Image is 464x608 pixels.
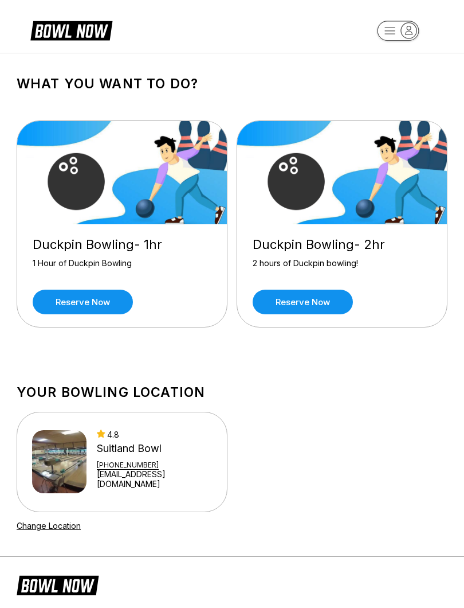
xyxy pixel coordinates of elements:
div: Duckpin Bowling- 2hr [253,237,431,252]
a: Reserve now [33,290,133,314]
div: Suitland Bowl [97,442,212,455]
img: Suitland Bowl [32,430,86,493]
h1: What you want to do? [17,76,447,92]
img: Duckpin Bowling- 2hr [237,121,448,224]
div: 2 hours of Duckpin bowling! [253,258,431,278]
a: Reserve now [253,290,353,314]
img: Duckpin Bowling- 1hr [17,121,228,224]
div: 4.8 [97,430,212,439]
a: [EMAIL_ADDRESS][DOMAIN_NAME] [97,469,212,489]
div: Duckpin Bowling- 1hr [33,237,211,252]
h1: Your bowling location [17,384,447,400]
div: 1 Hour of Duckpin Bowling [33,258,211,278]
a: Change Location [17,521,81,531]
